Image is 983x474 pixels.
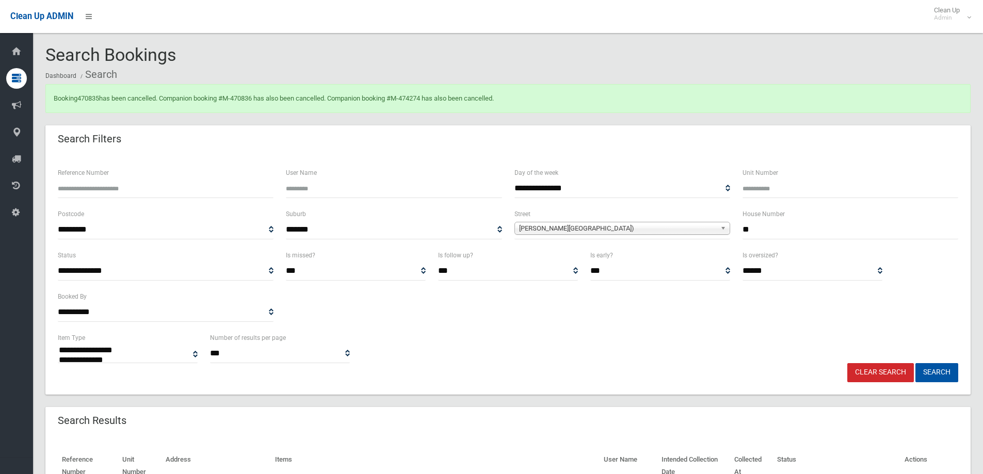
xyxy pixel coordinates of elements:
label: Day of the week [514,167,558,178]
a: Clear Search [847,363,914,382]
span: Clean Up [929,6,970,22]
label: Is oversized? [743,250,778,261]
label: Status [58,250,76,261]
a: 470835 [77,94,99,102]
a: Dashboard [45,72,76,79]
div: Booking has been cancelled. Companion booking #M-470836 has also been cancelled. Companion bookin... [45,84,971,113]
header: Search Filters [45,129,134,149]
label: Item Type [58,332,85,344]
li: Search [78,65,117,84]
span: Search Bookings [45,44,176,65]
label: Number of results per page [210,332,286,344]
label: Unit Number [743,167,778,178]
span: Clean Up ADMIN [10,11,73,21]
label: Is early? [590,250,613,261]
label: Reference Number [58,167,109,178]
label: House Number [743,208,785,220]
small: Admin [934,14,960,22]
label: User Name [286,167,317,178]
label: Street [514,208,530,220]
header: Search Results [45,411,139,431]
label: Is follow up? [438,250,473,261]
label: Suburb [286,208,306,220]
button: Search [915,363,958,382]
label: Booked By [58,291,87,302]
label: Postcode [58,208,84,220]
label: Is missed? [286,250,315,261]
span: [PERSON_NAME][GEOGRAPHIC_DATA]) [519,222,716,235]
